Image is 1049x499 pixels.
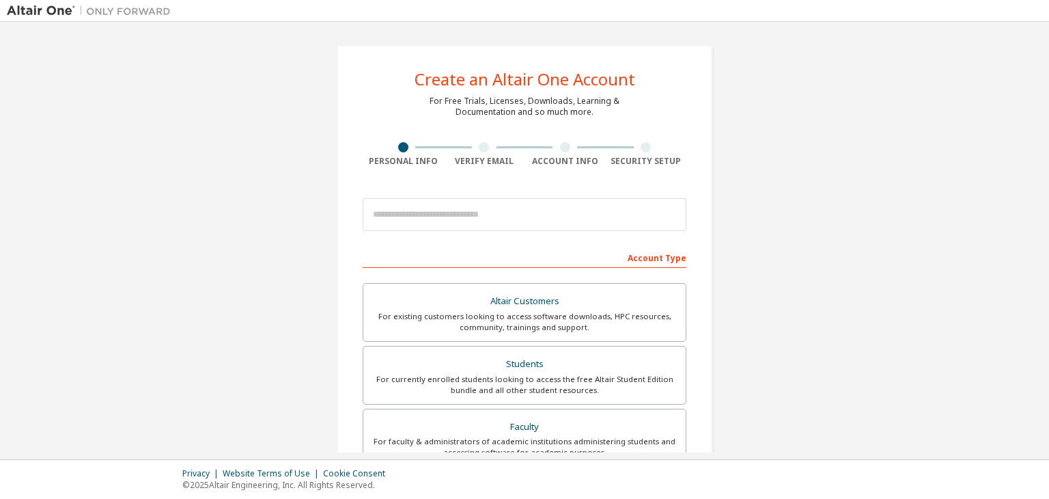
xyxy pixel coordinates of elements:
div: For Free Trials, Licenses, Downloads, Learning & Documentation and so much more. [430,96,619,118]
div: Cookie Consent [323,468,393,479]
div: Security Setup [606,156,687,167]
div: Account Type [363,246,686,268]
div: Verify Email [444,156,525,167]
img: Altair One [7,4,178,18]
div: Website Terms of Use [223,468,323,479]
div: For faculty & administrators of academic institutions administering students and accessing softwa... [372,436,677,458]
div: Personal Info [363,156,444,167]
p: © 2025 Altair Engineering, Inc. All Rights Reserved. [182,479,393,491]
div: Create an Altair One Account [415,71,635,87]
div: Faculty [372,418,677,437]
div: For existing customers looking to access software downloads, HPC resources, community, trainings ... [372,311,677,333]
div: Students [372,355,677,374]
div: Altair Customers [372,292,677,311]
div: For currently enrolled students looking to access the free Altair Student Edition bundle and all ... [372,374,677,396]
div: Account Info [524,156,606,167]
div: Privacy [182,468,223,479]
